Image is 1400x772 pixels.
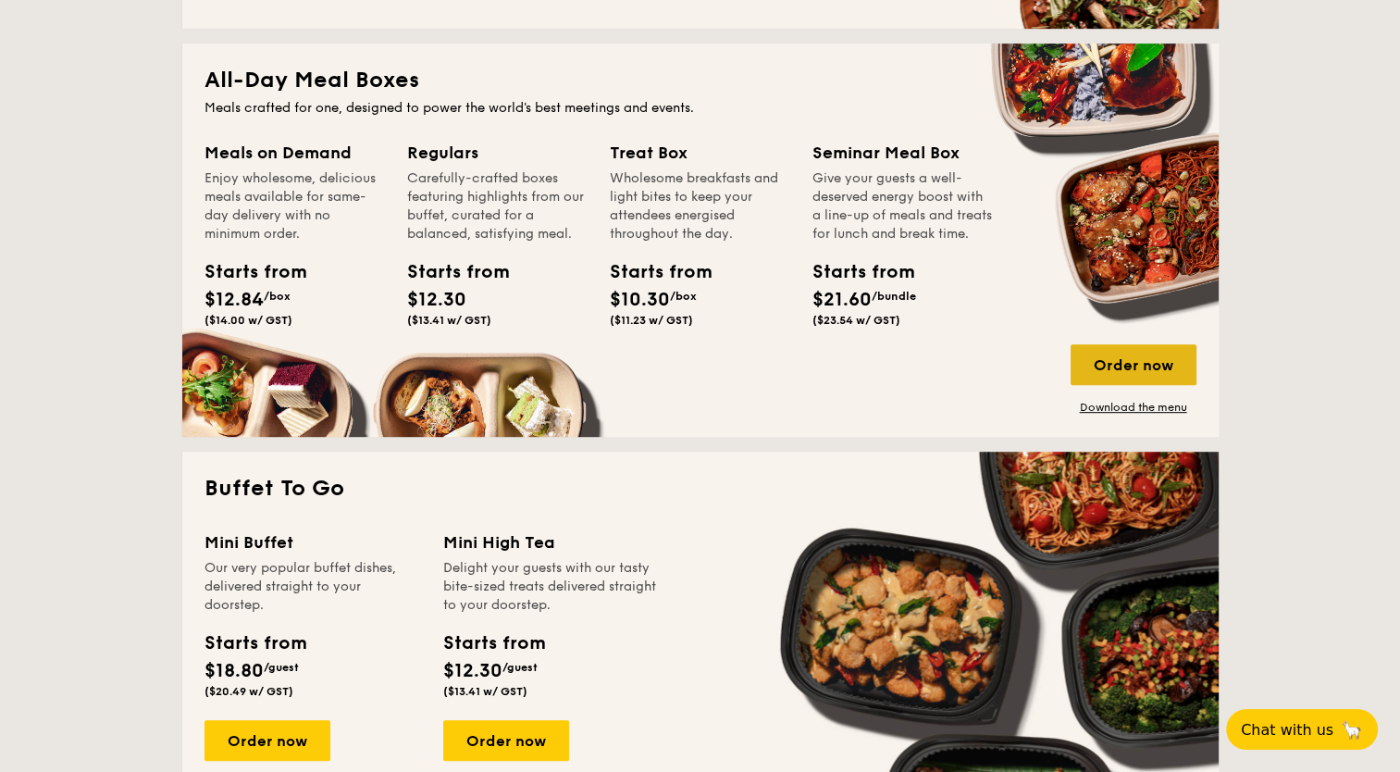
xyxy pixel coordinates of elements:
[204,314,292,327] span: ($14.00 w/ GST)
[407,258,490,286] div: Starts from
[204,474,1196,504] h2: Buffet To Go
[204,169,385,243] div: Enjoy wholesome, delicious meals available for same-day delivery with no minimum order.
[502,661,538,674] span: /guest
[204,660,264,682] span: $18.80
[610,169,790,243] div: Wholesome breakfasts and light bites to keep your attendees energised throughout the day.
[204,140,385,166] div: Meals on Demand
[812,140,993,166] div: Seminar Meal Box
[1071,344,1196,385] div: Order now
[204,258,288,286] div: Starts from
[610,289,670,311] span: $10.30
[204,720,330,761] div: Order now
[812,169,993,243] div: Give your guests a well-deserved energy boost with a line-up of meals and treats for lunch and br...
[407,314,491,327] span: ($13.41 w/ GST)
[407,289,466,311] span: $12.30
[264,290,291,303] span: /box
[670,290,697,303] span: /box
[812,289,872,311] span: $21.60
[1226,709,1378,750] button: Chat with us🦙
[204,66,1196,95] h2: All-Day Meal Boxes
[443,720,569,761] div: Order now
[204,99,1196,118] div: Meals crafted for one, designed to power the world's best meetings and events.
[812,258,896,286] div: Starts from
[443,529,660,555] div: Mini High Tea
[610,314,693,327] span: ($11.23 w/ GST)
[812,314,900,327] span: ($23.54 w/ GST)
[443,629,544,657] div: Starts from
[443,685,527,698] span: ($13.41 w/ GST)
[204,559,421,615] div: Our very popular buffet dishes, delivered straight to your doorstep.
[1071,400,1196,415] a: Download the menu
[204,289,264,311] span: $12.84
[204,629,305,657] div: Starts from
[443,660,502,682] span: $12.30
[204,685,293,698] span: ($20.49 w/ GST)
[407,140,588,166] div: Regulars
[872,290,916,303] span: /bundle
[610,140,790,166] div: Treat Box
[443,559,660,615] div: Delight your guests with our tasty bite-sized treats delivered straight to your doorstep.
[204,529,421,555] div: Mini Buffet
[1341,719,1363,741] span: 🦙
[407,169,588,243] div: Carefully-crafted boxes featuring highlights from our buffet, curated for a balanced, satisfying ...
[610,258,693,286] div: Starts from
[1241,721,1333,739] span: Chat with us
[264,661,299,674] span: /guest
